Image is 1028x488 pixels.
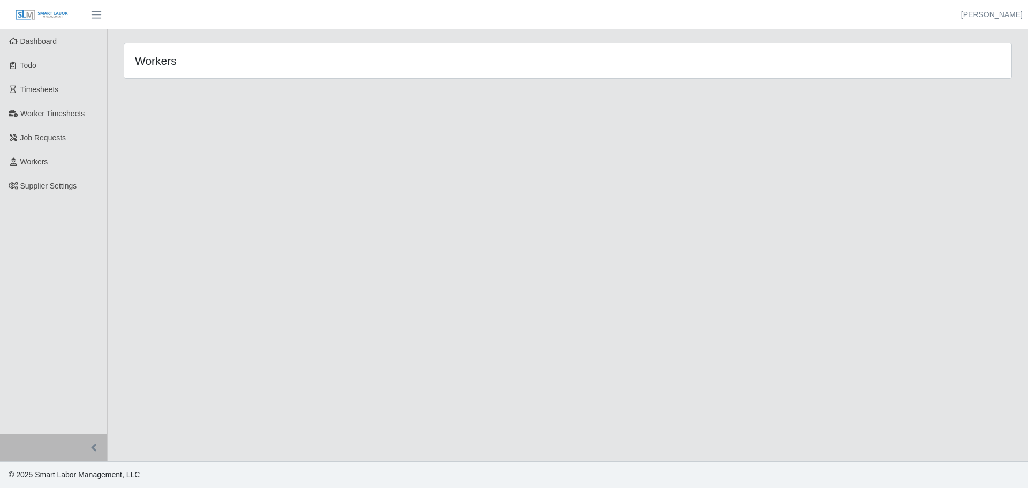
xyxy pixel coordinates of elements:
[20,133,66,142] span: Job Requests
[20,85,59,94] span: Timesheets
[20,37,57,46] span: Dashboard
[9,470,140,479] span: © 2025 Smart Labor Management, LLC
[20,61,36,70] span: Todo
[20,182,77,190] span: Supplier Settings
[15,9,69,21] img: SLM Logo
[20,109,85,118] span: Worker Timesheets
[20,157,48,166] span: Workers
[961,9,1023,20] a: [PERSON_NAME]
[135,54,486,67] h4: Workers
